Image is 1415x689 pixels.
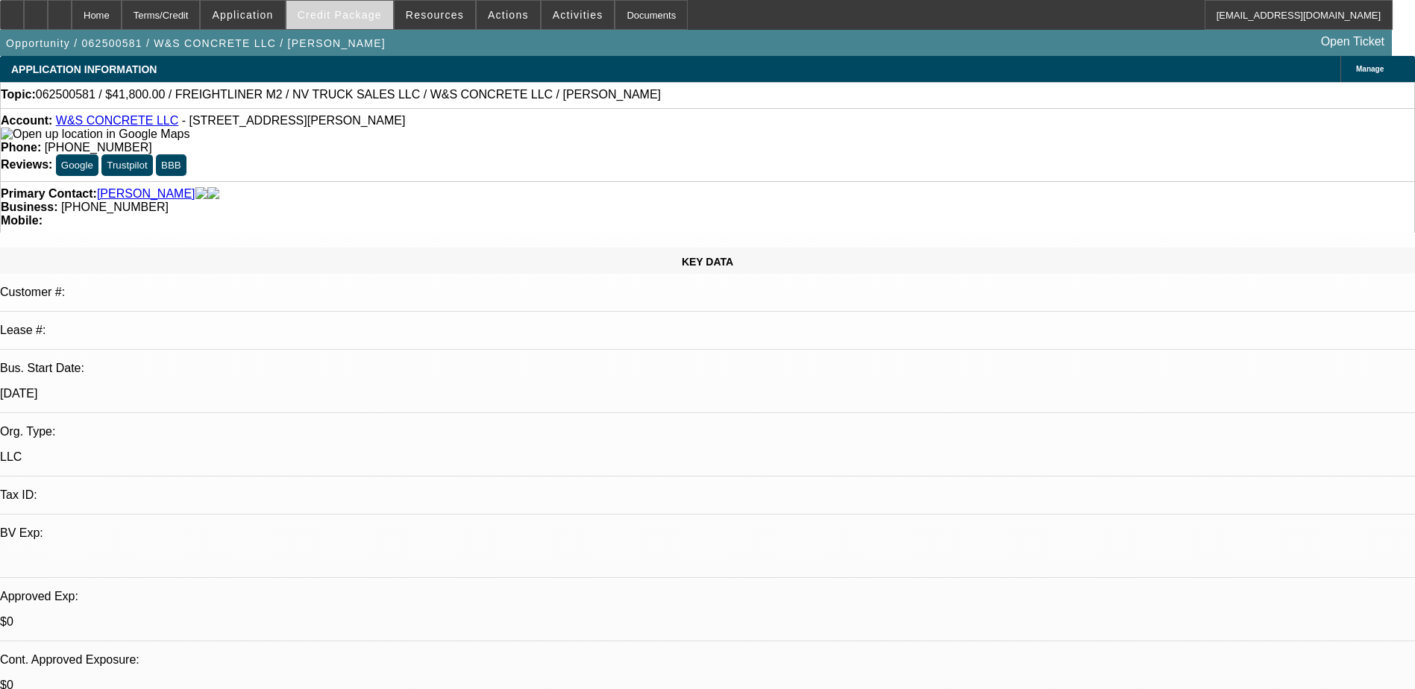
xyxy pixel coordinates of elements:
strong: Phone: [1,141,41,154]
img: Open up location in Google Maps [1,128,189,141]
a: Open Ticket [1315,29,1390,54]
span: 062500581 / $41,800.00 / FREIGHTLINER M2 / NV TRUCK SALES LLC / W&S CONCRETE LLC / [PERSON_NAME] [36,88,661,101]
span: [PHONE_NUMBER] [45,141,152,154]
button: Actions [477,1,540,29]
span: [PHONE_NUMBER] [61,201,169,213]
a: View Google Maps [1,128,189,140]
strong: Account: [1,114,52,127]
span: - [STREET_ADDRESS][PERSON_NAME] [182,114,406,127]
span: Activities [553,9,603,21]
button: Credit Package [286,1,393,29]
img: linkedin-icon.png [207,187,219,201]
a: [PERSON_NAME] [97,187,195,201]
button: Resources [395,1,475,29]
span: Manage [1356,65,1384,73]
button: Activities [542,1,615,29]
span: APPLICATION INFORMATION [11,63,157,75]
span: Resources [406,9,464,21]
strong: Reviews: [1,158,52,171]
span: Opportunity / 062500581 / W&S CONCRETE LLC / [PERSON_NAME] [6,37,386,49]
button: Trustpilot [101,154,152,176]
strong: Topic: [1,88,36,101]
span: KEY DATA [682,256,733,268]
span: Actions [488,9,529,21]
button: Application [201,1,284,29]
span: Application [212,9,273,21]
strong: Primary Contact: [1,187,97,201]
button: BBB [156,154,186,176]
strong: Mobile: [1,214,43,227]
button: Google [56,154,98,176]
span: Credit Package [298,9,382,21]
a: W&S CONCRETE LLC [56,114,178,127]
strong: Business: [1,201,57,213]
img: facebook-icon.png [195,187,207,201]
